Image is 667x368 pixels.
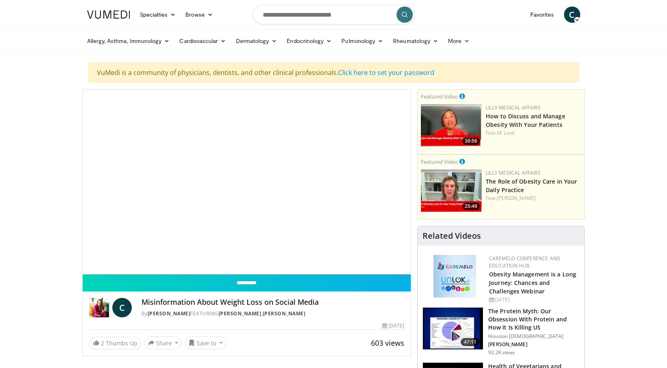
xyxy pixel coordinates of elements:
a: 25:49 [421,169,482,212]
img: Dr. Carolynn Francavilla [89,298,109,317]
a: Allergy, Asthma, Immunology [82,33,175,49]
img: c98a6a29-1ea0-4bd5-8cf5-4d1e188984a7.png.150x105_q85_crop-smart_upscale.png [421,104,482,147]
a: Endocrinology [282,33,337,49]
a: Rheumatology [388,33,443,49]
img: 45df64a9-a6de-482c-8a90-ada250f7980c.png.150x105_q85_autocrop_double_scale_upscale_version-0.2.jpg [433,255,476,297]
span: 30:56 [462,137,480,145]
h3: The Protein Myth: Our Obsession With Protein and How It Is Killing US [488,307,579,332]
a: Specialties [135,6,181,23]
p: [PERSON_NAME] [488,341,579,348]
span: 47:11 [461,338,480,346]
div: [DATE] [382,322,404,329]
a: Cardiovascular [174,33,231,49]
div: Feat. [486,195,581,202]
input: Search topics, interventions [253,5,415,24]
span: 25:49 [462,203,480,210]
h4: Misinformation About Weight Loss on Social Media [142,298,404,307]
a: CaReMeLO Conference and Education Hub [489,255,560,269]
a: M. Look [497,129,515,136]
a: 2 Thumbs Up [89,337,141,349]
a: Lilly Medical Affairs [486,169,540,176]
small: Featured Video [421,93,458,100]
a: [PERSON_NAME] [263,310,306,317]
a: [PERSON_NAME] [497,195,536,201]
span: 603 views [371,338,404,348]
div: VuMedi is a community of physicians, dentists, and other clinical professionals. [88,62,579,83]
div: By FEATURING , [142,310,404,317]
a: Dermatology [231,33,282,49]
div: [DATE] [489,296,578,304]
button: Save to [185,336,226,349]
img: e1208b6b-349f-4914-9dd7-f97803bdbf1d.png.150x105_q85_crop-smart_upscale.png [421,169,482,212]
a: Obesity Management is a Long Journey: Chances and Challenges Webinar [489,270,576,295]
a: 47:11 The Protein Myth: Our Obsession With Protein and How It Is Killing US Houston [DEMOGRAPHIC_... [423,307,579,356]
p: Houston [DEMOGRAPHIC_DATA] [488,333,579,340]
a: How to Discuss and Manage Obesity With Your Patients [486,112,565,128]
span: 2 [101,339,104,347]
a: [PERSON_NAME] [148,310,191,317]
a: The Role of Obesity Care in Your Daily Practice [486,178,577,194]
a: More [443,33,474,49]
a: 30:56 [421,104,482,147]
img: b7b8b05e-5021-418b-a89a-60a270e7cf82.150x105_q85_crop-smart_upscale.jpg [423,308,483,350]
video-js: Video Player [83,90,411,274]
p: 93.2K views [488,349,515,356]
small: Featured Video [421,158,458,165]
img: VuMedi Logo [87,11,130,19]
a: Favorites [525,6,559,23]
button: Share [144,336,182,349]
a: Click here to set your password [338,68,434,77]
a: Lilly Medical Affairs [486,104,540,111]
a: [PERSON_NAME] [219,310,262,317]
a: Browse [180,6,218,23]
div: Feat. [486,129,581,137]
a: C [112,298,132,317]
h4: Related Videos [423,231,481,241]
a: Pulmonology [337,33,388,49]
a: C [564,6,580,23]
